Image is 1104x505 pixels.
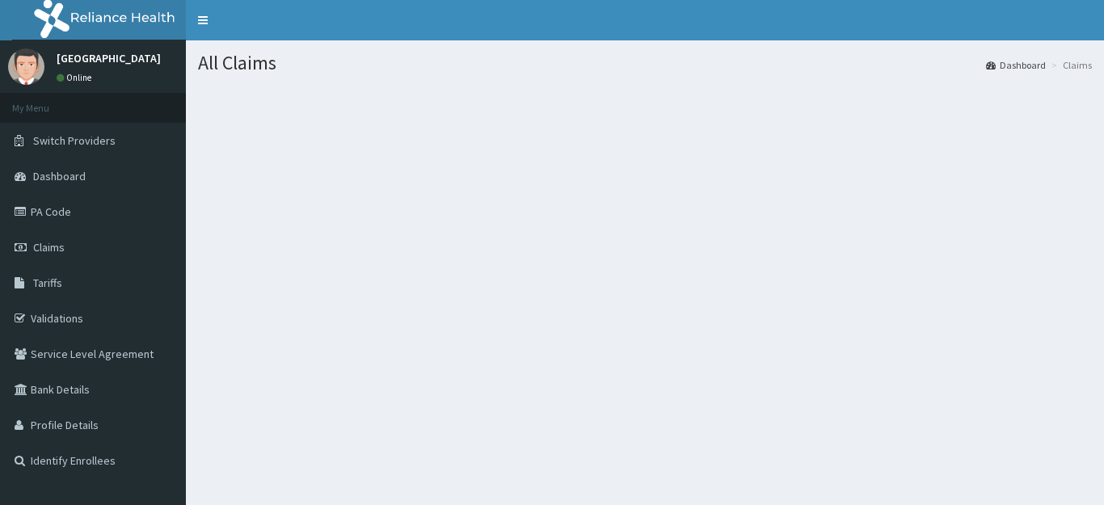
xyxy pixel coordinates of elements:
[198,53,1092,74] h1: All Claims
[57,53,161,64] p: [GEOGRAPHIC_DATA]
[33,133,116,148] span: Switch Providers
[33,276,62,290] span: Tariffs
[8,48,44,85] img: User Image
[33,169,86,183] span: Dashboard
[33,240,65,255] span: Claims
[1047,58,1092,72] li: Claims
[57,72,95,83] a: Online
[986,58,1046,72] a: Dashboard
